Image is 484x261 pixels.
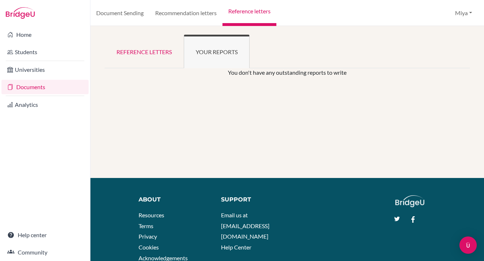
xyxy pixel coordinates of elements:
[1,80,89,94] a: Documents
[1,27,89,42] a: Home
[139,222,153,229] a: Terms
[452,6,475,20] button: Miya
[221,244,251,251] a: Help Center
[1,97,89,112] a: Analytics
[1,62,89,77] a: Universities
[221,212,269,240] a: Email us at [EMAIL_ADDRESS][DOMAIN_NAME]
[136,68,439,77] p: You don't have any outstanding reports to write
[105,35,184,68] a: Reference letters
[139,195,205,204] div: About
[221,195,280,204] div: Support
[459,236,477,254] div: Open Intercom Messenger
[1,245,89,260] a: Community
[1,45,89,59] a: Students
[139,233,157,240] a: Privacy
[395,195,425,207] img: logo_white@2x-f4f0deed5e89b7ecb1c2cc34c3e3d731f90f0f143d5ea2071677605dd97b5244.png
[6,7,35,19] img: Bridge-U
[139,212,164,218] a: Resources
[139,244,159,251] a: Cookies
[184,35,250,68] a: Your reports
[1,228,89,242] a: Help center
